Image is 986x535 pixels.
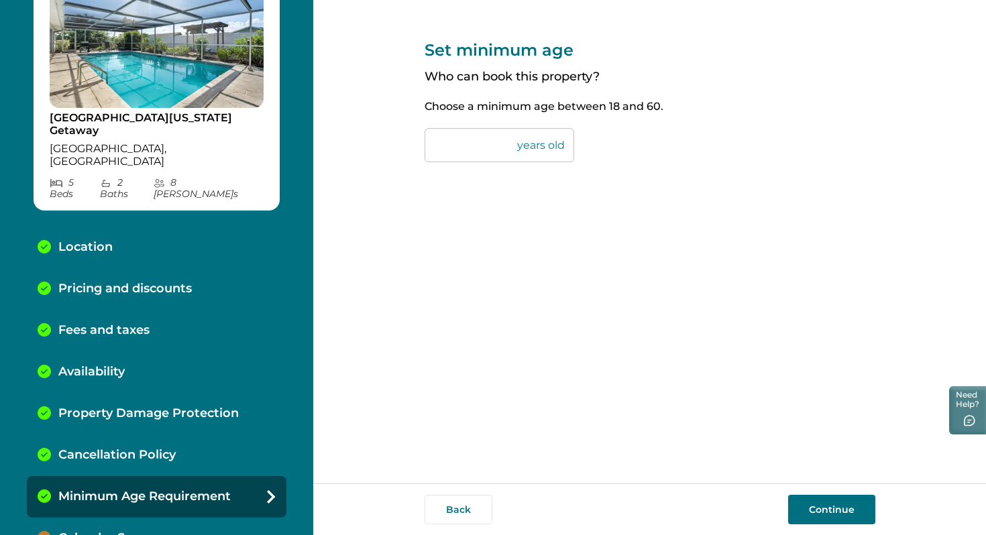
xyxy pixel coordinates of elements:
[425,100,875,113] p: Choose a minimum age between 18 and 60.
[425,40,875,60] p: Set minimum age
[58,282,192,296] p: Pricing and discounts
[58,448,176,463] p: Cancellation Policy
[788,495,875,524] button: Continue
[58,240,113,255] p: Location
[58,406,239,421] p: Property Damage Protection
[100,177,153,200] p: 2 Bath s
[425,70,875,84] p: Who can book this property?
[154,177,264,200] p: 8 [PERSON_NAME] s
[50,177,100,200] p: 5 Bed s
[58,365,125,379] p: Availability
[50,142,264,168] p: [GEOGRAPHIC_DATA], [GEOGRAPHIC_DATA]
[58,489,231,504] p: Minimum Age Requirement
[58,323,150,338] p: Fees and taxes
[425,495,492,524] button: Back
[50,111,264,137] p: [GEOGRAPHIC_DATA][US_STATE] Getaway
